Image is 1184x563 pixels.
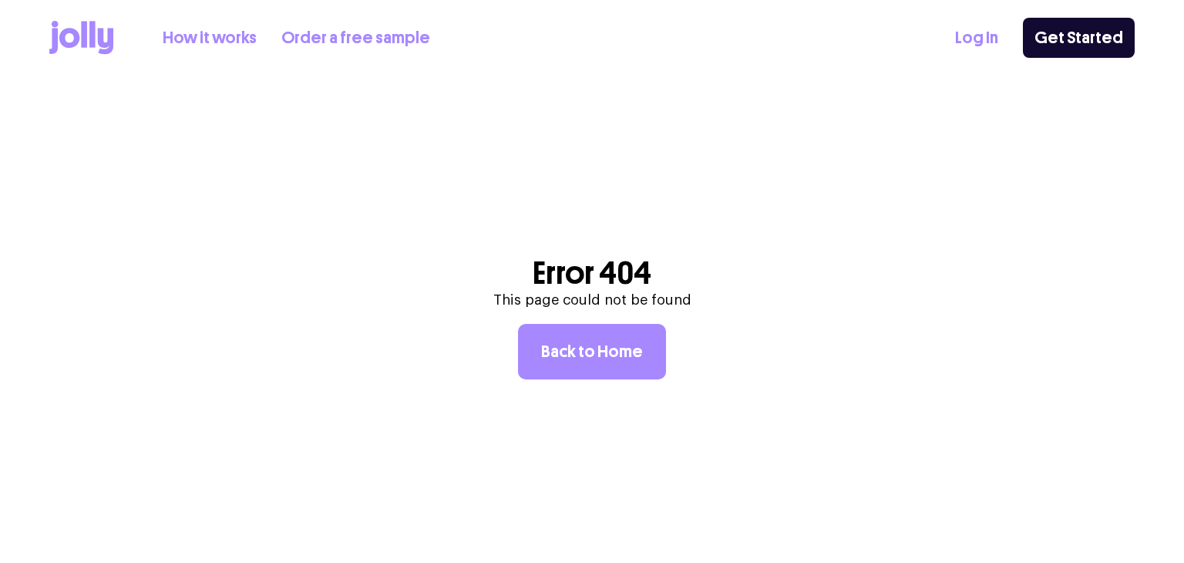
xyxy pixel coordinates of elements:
[163,25,257,51] a: How it works
[1023,18,1135,58] a: Get Started
[281,25,430,51] a: Order a free sample
[493,261,691,285] h1: Error 404
[518,324,666,379] a: Back to Home
[955,25,998,51] a: Log In
[493,292,691,308] p: This page could not be found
